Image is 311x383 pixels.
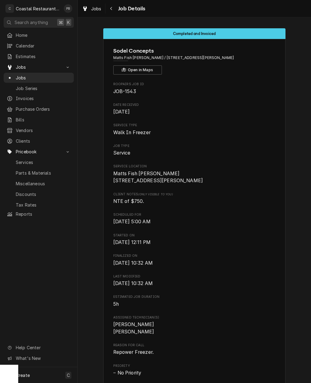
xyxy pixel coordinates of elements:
a: Parts & Materials [4,168,74,178]
span: Priority [113,364,276,368]
a: Jobs [4,73,74,83]
span: Job Type [113,149,276,157]
div: Started On [113,233,276,246]
div: C [5,4,14,13]
div: Service Location [113,164,276,184]
div: PB [64,4,72,13]
a: Vendors [4,125,74,135]
div: Roopairs Job ID [113,82,276,95]
span: C [67,372,70,378]
span: Jobs [16,64,62,70]
span: Service Type [113,123,276,128]
button: Open in Maps [113,65,162,75]
span: Vendors [16,127,71,134]
span: [DATE] 5:00 AM [113,219,151,225]
span: Walk In Freezer [113,130,151,135]
div: Client Information [113,47,276,75]
span: Reason For Call [113,343,276,348]
a: Invoices [4,93,74,103]
span: NTE of $750. [113,198,144,204]
span: Create [16,373,30,378]
span: Scheduled For [113,212,276,217]
span: Invoices [16,95,71,102]
a: Estimates [4,51,74,61]
span: Purchase Orders [16,106,71,112]
a: Bills [4,115,74,125]
span: [PERSON_NAME] [113,322,154,327]
span: [DATE] [113,109,130,115]
span: Job Details [116,5,145,13]
span: Clients [16,138,71,144]
span: Service [113,150,131,156]
span: [object Object] [113,198,276,205]
span: Completed and Invoiced [173,32,216,36]
span: Discounts [16,191,71,197]
span: What's New [16,355,70,361]
div: Estimated Job Duration [113,294,276,308]
div: Last Modified [113,274,276,287]
div: Date Received [113,103,276,116]
a: Home [4,30,74,40]
span: K [67,19,70,26]
span: Help Center [16,344,70,351]
span: Matts Fish [PERSON_NAME] [STREET_ADDRESS][PERSON_NAME] [113,171,203,184]
span: Assigned Technician(s) [113,315,276,320]
span: [DATE] 10:32 AM [113,260,153,266]
a: Job Series [4,83,74,93]
div: Phill Blush's Avatar [64,4,72,13]
button: Navigate back [107,4,116,13]
span: Estimated Job Duration [113,294,276,299]
div: Scheduled For [113,212,276,225]
a: Discounts [4,189,74,199]
span: Priority [113,369,276,377]
div: Job Type [113,144,276,157]
a: Jobs [80,4,104,14]
span: Calendar [16,43,71,49]
span: Assigned Technician(s) [113,321,276,335]
span: Date Received [113,103,276,107]
span: Name [113,47,276,55]
a: Services [4,157,74,167]
div: Service Type [113,123,276,136]
span: Last Modified [113,280,276,287]
span: Repower Freezer. [113,349,154,355]
span: Job Series [16,85,71,92]
span: Started On [113,239,276,246]
a: Calendar [4,41,74,51]
a: Purchase Orders [4,104,74,114]
span: Reports [16,211,71,217]
span: Reason For Call [113,349,276,356]
span: Service Type [113,129,276,136]
div: Assigned Technician(s) [113,315,276,336]
div: Finalized On [113,253,276,266]
span: Pricebook [16,148,62,155]
span: Started On [113,233,276,238]
span: Job Type [113,144,276,148]
span: Estimates [16,53,71,60]
a: Go to Help Center [4,343,74,353]
span: Home [16,32,71,38]
span: Bills [16,117,71,123]
span: ⌘ [59,19,63,26]
span: Services [16,159,71,165]
span: Estimated Job Duration [113,301,276,308]
span: JOB-1543 [113,89,136,94]
span: Roopairs Job ID [113,82,276,87]
span: Address [113,55,276,61]
button: Search anything⌘K [4,17,74,28]
a: Go to What's New [4,353,74,363]
span: Client Notes [113,192,276,197]
span: 5h [113,301,119,307]
a: Go to Jobs [4,62,74,72]
div: Status [103,28,285,39]
span: Roopairs Job ID [113,88,276,95]
div: Coastal Restaurant Repair [16,5,60,12]
span: [DATE] 10:32 AM [113,280,153,286]
a: Tax Rates [4,200,74,210]
span: Service Location [113,164,276,169]
a: Miscellaneous [4,179,74,189]
a: Go to Pricebook [4,147,74,157]
span: Miscellaneous [16,180,71,187]
a: Clients [4,136,74,146]
div: Reason For Call [113,343,276,356]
